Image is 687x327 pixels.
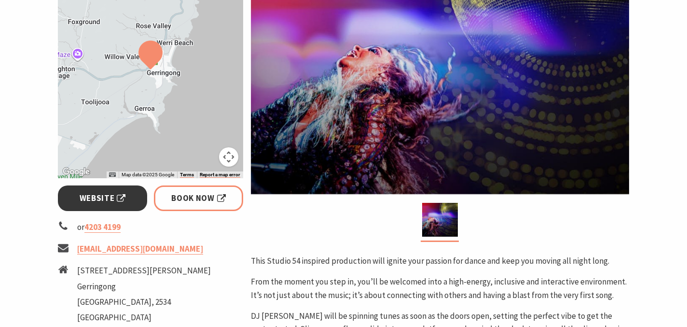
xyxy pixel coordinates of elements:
li: Gerringong [77,280,211,293]
button: Map camera controls [219,147,238,167]
p: From the moment you step in, you’ll be welcomed into a high-energy, inclusive and interactive env... [251,275,629,301]
a: [EMAIL_ADDRESS][DOMAIN_NAME] [77,243,203,255]
a: Terms (opens in new tab) [180,172,194,178]
span: Map data ©2025 Google [122,172,174,177]
a: Open this area in Google Maps (opens a new window) [60,166,92,178]
a: Website [58,185,147,211]
li: [STREET_ADDRESS][PERSON_NAME] [77,264,211,277]
p: This Studio 54 inspired production will ignite your passion for dance and keep you moving all nig... [251,255,629,268]
a: 4203 4199 [84,222,121,233]
img: Google [60,166,92,178]
li: [GEOGRAPHIC_DATA], 2534 [77,296,211,309]
button: Keyboard shortcuts [109,171,116,178]
li: or [58,221,243,234]
img: Boogie Nights [422,203,458,237]
span: Website [80,192,126,205]
li: [GEOGRAPHIC_DATA] [77,311,211,324]
a: Report a map error [200,172,240,178]
span: Book Now [171,192,226,205]
a: Book Now [154,185,243,211]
